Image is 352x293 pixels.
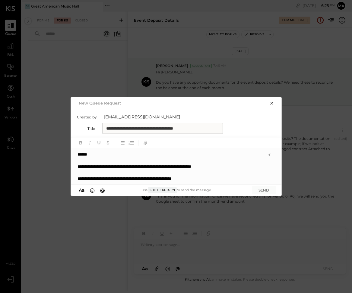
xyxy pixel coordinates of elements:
span: a [82,187,84,193]
span: Shift + Return [148,187,177,193]
button: Add URL [141,139,149,146]
button: Strikethrough [104,139,112,146]
button: Aa [77,187,87,194]
label: Title [77,126,95,131]
button: Ordered List [127,139,135,146]
button: Unordered List [118,139,126,146]
h2: New Queue Request [79,101,121,105]
button: Italic [86,139,94,146]
span: @ [100,187,105,193]
button: @ [98,187,107,194]
button: Underline [95,139,103,146]
span: [EMAIL_ADDRESS][DOMAIN_NAME] [104,114,225,120]
label: Created by [77,115,97,119]
div: Use to send the message [107,187,246,193]
button: Bold [77,139,85,146]
button: SEND [252,186,276,194]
